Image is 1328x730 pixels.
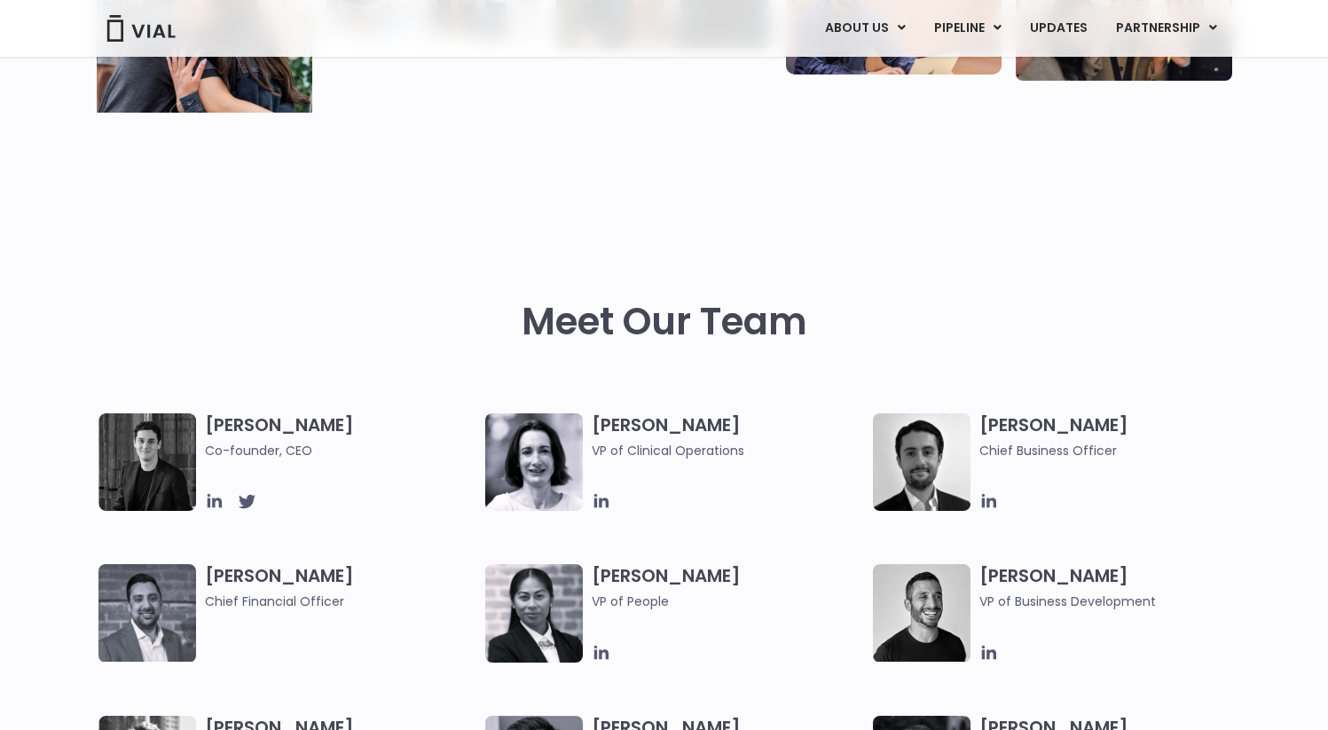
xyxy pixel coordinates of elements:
[979,413,1252,460] h3: [PERSON_NAME]
[98,413,196,511] img: A black and white photo of a man in a suit attending a Summit.
[811,13,919,43] a: ABOUT USMenu Toggle
[592,564,864,637] h3: [PERSON_NAME]
[485,564,583,663] img: Catie
[205,441,477,460] span: Co-founder, CEO
[592,441,864,460] span: VP of Clinical Operations
[592,592,864,611] span: VP of People
[873,413,970,511] img: A black and white photo of a man in a suit holding a vial.
[522,301,807,343] h2: Meet Our Team
[205,413,477,460] h3: [PERSON_NAME]
[106,15,177,42] img: Vial Logo
[1016,13,1101,43] a: UPDATES
[873,564,970,662] img: A black and white photo of a man smiling.
[1102,13,1231,43] a: PARTNERSHIPMenu Toggle
[979,564,1252,611] h3: [PERSON_NAME]
[205,592,477,611] span: Chief Financial Officer
[98,564,196,662] img: Headshot of smiling man named Samir
[979,441,1252,460] span: Chief Business Officer
[979,592,1252,611] span: VP of Business Development
[920,13,1015,43] a: PIPELINEMenu Toggle
[205,564,477,611] h3: [PERSON_NAME]
[485,413,583,511] img: Image of smiling woman named Amy
[592,413,864,460] h3: [PERSON_NAME]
